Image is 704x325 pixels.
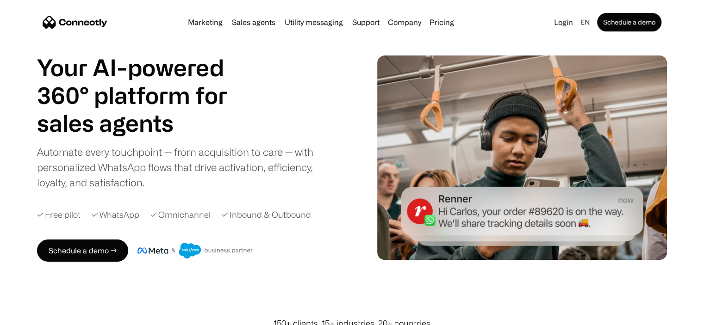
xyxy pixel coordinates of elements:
[37,144,329,190] div: Automate every touchpoint — from acquisition to care — with personalized WhatsApp flows that driv...
[597,13,661,31] a: Schedule a demo
[577,16,595,29] div: en
[37,109,250,137] div: carousel
[388,16,421,29] div: Company
[580,16,590,29] div: en
[385,16,424,29] div: Company
[349,18,383,26] a: Support
[184,18,226,26] a: Marketing
[281,18,347,26] a: Utility messaging
[37,109,250,137] div: 1 of 4
[137,243,253,258] img: Meta and Salesforce business partner badge.
[150,208,211,221] div: ✓ Omnichannel
[426,18,458,26] a: Pricing
[92,208,139,221] div: ✓ WhatsApp
[222,208,311,221] div: ✓ Inbound & Outbound
[228,18,279,26] a: Sales agents
[9,308,56,322] aside: Language selected: English
[550,16,577,29] a: Login
[19,309,56,322] ul: Language list
[37,54,250,109] h1: Your AI-powered 360° platform for
[37,109,250,137] h1: sales agents
[43,15,107,29] a: home
[37,239,128,262] a: Schedule a demo →
[37,208,81,221] div: ✓ Free pilot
